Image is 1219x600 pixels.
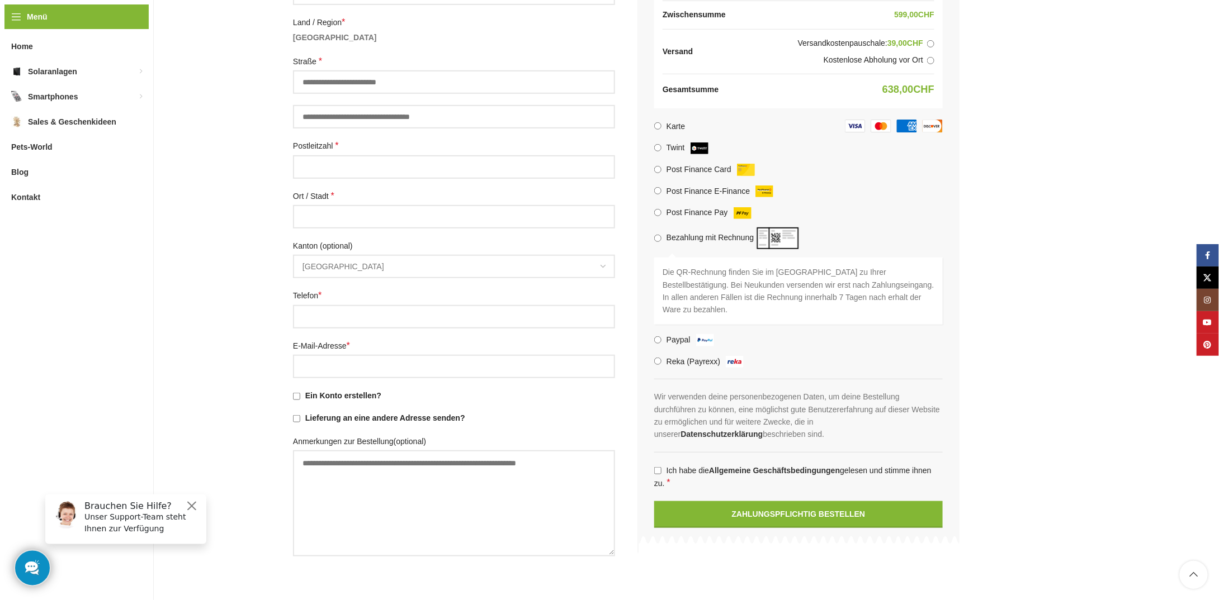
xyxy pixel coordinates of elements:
img: post-finance-pay [734,207,752,219]
bdi: 39,00 [887,39,923,47]
input: Ein Konto erstellen? [293,393,300,400]
th: Gesamtsumme [663,76,724,104]
span: Pets-World [11,137,53,157]
abbr: erforderlich [667,478,670,487]
label: Post Finance E-Finance [667,186,776,195]
a: YouTube Social Link [1197,311,1219,334]
p: Unser Support-Team steht Ihnen zur Verfügung [48,26,163,50]
label: Anmerkungen zur Bestellung [293,435,615,447]
button: Zahlungspflichtig bestellen [654,501,943,528]
bdi: 599,00 [894,10,934,19]
span: CHF [914,84,934,95]
span: Kanton [293,255,615,278]
label: Bezahlung mit Rechnung [667,233,802,242]
p: Wir verwenden deine personenbezogenen Daten, um deine Bestellung durchführen zu können, eine mögl... [654,391,943,441]
span: Smartphones [28,87,78,107]
img: discover [922,120,943,133]
img: Smartphones [11,91,22,102]
span: Blog [11,162,29,182]
label: Twint [667,143,711,152]
img: paypal [696,334,714,346]
label: Paypal [667,335,717,344]
span: Ein Konto erstellen? [305,391,381,400]
span: Kontakt [11,187,40,207]
input: Lieferung an eine andere Adresse senden? [293,415,300,422]
a: Datenschutzerklärung [681,430,763,439]
button: Close [149,14,162,27]
a: Facebook Social Link [1197,244,1219,266]
h6: Brauchen Sie Hilfe? [48,16,163,26]
span: (optional) [394,437,426,446]
img: Bezahlung mit Rechnung [757,227,799,249]
a: Scroll to top button [1180,561,1208,589]
input: Ich habe dieAllgemeine Geschäftsbedingungengelesen und stimme ihnen zu. * [654,467,662,474]
label: Reka (Payrexx) [667,356,746,365]
label: Post Finance Pay [667,208,754,217]
strong: [GEOGRAPHIC_DATA] [293,33,377,42]
span: Menü [27,11,48,23]
span: CHF [918,10,934,19]
span: Lieferung an eine andere Adresse senden? [305,413,465,422]
span: (optional) [320,241,352,250]
img: post-finance-card [737,164,755,175]
bdi: 638,00 [882,84,934,95]
th: Versand [663,38,698,66]
a: Instagram Social Link [1197,289,1219,311]
img: Sales & Geschenkideen [11,116,22,127]
p: Die QR-Rechnung finden Sie im [GEOGRAPHIC_DATA] zu Ihrer Bestellbestätigung. Bei Neukunden versen... [663,266,934,316]
label: Postleitzahl [293,140,615,152]
span: Sales & Geschenkideen [28,112,116,132]
span: Solaranlagen [28,61,77,82]
label: Ort / Stadt [293,190,615,202]
img: reka [726,356,744,368]
span: Bern [294,256,614,277]
label: Versandkostenpauschale: [705,38,934,49]
a: Pinterest Social Link [1197,334,1219,356]
span: Ich habe die gelesen und stimme ihnen zu. [654,466,932,488]
img: post-finance-e-finance [755,185,773,197]
img: Customer service [16,16,44,44]
span: Home [11,36,33,56]
th: Zwischensumme [663,1,731,29]
label: Karte [667,122,685,131]
span: CHF [907,39,923,47]
label: Land / Region [293,16,615,28]
label: Telefon [293,289,615,302]
label: Kanton [293,240,615,252]
img: amex [896,120,917,133]
label: Straße [293,55,615,68]
label: Post Finance Card [667,165,758,174]
img: twint [691,142,708,154]
img: visa [845,120,866,133]
a: X Social Link [1197,266,1219,289]
label: Kostenlose Abholung vor Ort [705,55,934,66]
label: E-Mail-Adresse [293,340,615,352]
img: mastercard [871,120,891,133]
img: Solaranlagen [11,66,22,77]
a: Allgemeine Geschäftsbedingungen [709,466,840,475]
